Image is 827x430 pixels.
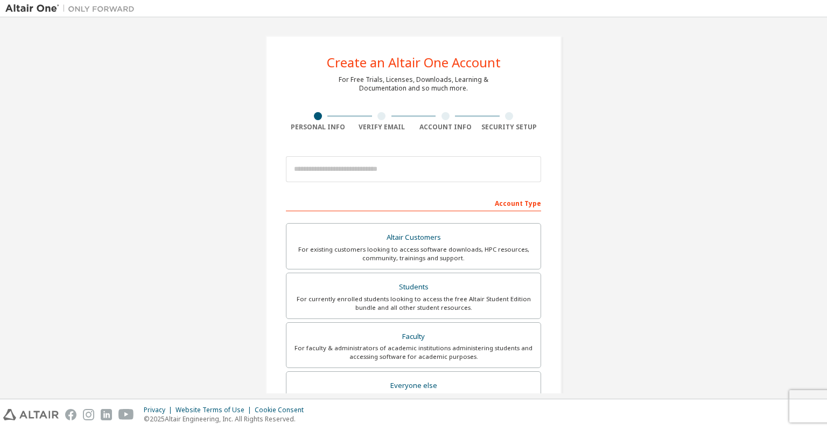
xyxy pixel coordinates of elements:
[83,409,94,420] img: instagram.svg
[293,344,534,361] div: For faculty & administrators of academic institutions administering students and accessing softwa...
[293,280,534,295] div: Students
[65,409,76,420] img: facebook.svg
[293,295,534,312] div: For currently enrolled students looking to access the free Altair Student Edition bundle and all ...
[176,406,255,414] div: Website Terms of Use
[286,123,350,131] div: Personal Info
[293,245,534,262] div: For existing customers looking to access software downloads, HPC resources, community, trainings ...
[286,194,541,211] div: Account Type
[144,406,176,414] div: Privacy
[413,123,478,131] div: Account Info
[339,75,488,93] div: For Free Trials, Licenses, Downloads, Learning & Documentation and so much more.
[118,409,134,420] img: youtube.svg
[293,329,534,344] div: Faculty
[293,230,534,245] div: Altair Customers
[255,406,310,414] div: Cookie Consent
[101,409,112,420] img: linkedin.svg
[144,414,310,424] p: © 2025 Altair Engineering, Inc. All Rights Reserved.
[3,409,59,420] img: altair_logo.svg
[350,123,414,131] div: Verify Email
[5,3,140,14] img: Altair One
[327,56,501,69] div: Create an Altair One Account
[293,378,534,393] div: Everyone else
[478,123,542,131] div: Security Setup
